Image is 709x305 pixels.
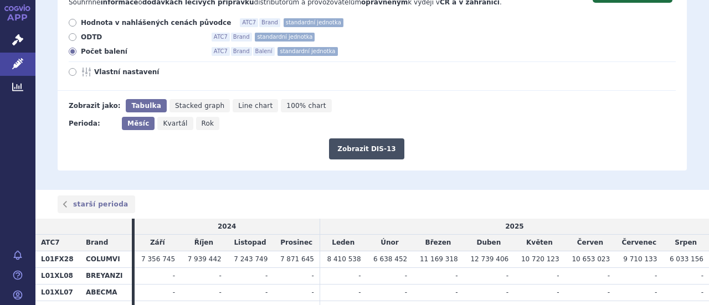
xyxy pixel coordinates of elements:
[464,235,514,251] td: Duben
[127,120,149,127] span: Měsíc
[212,33,230,42] span: ATC7
[506,272,508,280] span: -
[655,272,657,280] span: -
[231,33,252,42] span: Brand
[86,239,108,246] span: Brand
[367,235,413,251] td: Únor
[470,255,508,263] span: 12 739 406
[41,239,60,246] span: ATC7
[320,219,709,235] td: 2025
[231,47,252,56] span: Brand
[358,272,361,280] span: -
[80,251,132,268] th: COLUMVI
[455,272,458,280] span: -
[557,288,559,296] span: -
[701,272,703,280] span: -
[572,255,610,263] span: 10 653 023
[202,120,214,127] span: Rok
[405,272,407,280] span: -
[173,288,175,296] span: -
[255,33,315,42] span: standardní jednotka
[58,195,135,213] a: starší perioda
[35,251,80,268] th: L01FX28
[94,68,216,76] span: Vlastní nastavení
[420,255,458,263] span: 11 169 318
[219,288,221,296] span: -
[557,272,559,280] span: -
[608,272,610,280] span: -
[312,288,314,296] span: -
[701,288,703,296] span: -
[212,47,230,56] span: ATC7
[521,255,559,263] span: 10 720 123
[175,102,224,110] span: Stacked graph
[312,272,314,280] span: -
[81,47,203,56] span: Počet balení
[608,288,610,296] span: -
[181,235,227,251] td: Říjen
[240,18,258,27] span: ATC7
[655,288,657,296] span: -
[188,255,222,263] span: 7 939 442
[35,268,80,285] th: L01XL08
[141,255,175,263] span: 7 356 745
[173,272,175,280] span: -
[81,18,231,27] span: Hodnota v nahlášených cenách původce
[320,235,366,251] td: Leden
[80,268,132,285] th: BREYANZI
[35,284,80,301] th: L01XL07
[286,102,326,110] span: 100% chart
[135,219,320,235] td: 2024
[455,288,458,296] span: -
[234,255,268,263] span: 7 243 749
[131,102,161,110] span: Tabulka
[253,47,275,56] span: Balení
[227,235,274,251] td: Listopad
[623,255,657,263] span: 9 710 133
[238,102,273,110] span: Line chart
[265,288,268,296] span: -
[329,138,404,159] button: Zobrazit DIS-13
[219,272,221,280] span: -
[280,255,314,263] span: 7 871 645
[259,18,280,27] span: Brand
[565,235,615,251] td: Červen
[615,235,662,251] td: Červenec
[273,235,320,251] td: Prosinec
[69,117,116,130] div: Perioda:
[69,99,120,112] div: Zobrazit jako:
[373,255,407,263] span: 6 638 452
[358,288,361,296] span: -
[135,235,181,251] td: Září
[514,235,564,251] td: Květen
[80,284,132,301] th: ABECMA
[506,288,508,296] span: -
[327,255,361,263] span: 8 410 538
[265,272,268,280] span: -
[670,255,703,263] span: 6 033 156
[81,33,203,42] span: ODTD
[284,18,343,27] span: standardní jednotka
[278,47,337,56] span: standardní jednotka
[662,235,709,251] td: Srpen
[163,120,187,127] span: Kvartál
[413,235,463,251] td: Březen
[405,288,407,296] span: -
